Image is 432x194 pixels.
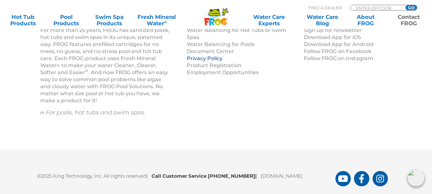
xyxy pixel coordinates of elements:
p: Find A Dealer [309,5,342,11]
a: Employment Opportunities [187,69,259,75]
a: [DOMAIN_NAME] [261,173,302,179]
a: Sign up for newsletter [304,27,362,33]
a: Water CareExperts [242,14,296,27]
a: Water Balancing for Pools [187,41,255,47]
em: ∞ For pools, hot tubs and swim spas. [40,109,146,116]
input: Zip Code Form [355,5,398,11]
a: Privacy Policy [187,55,223,61]
input: GO [405,5,417,10]
a: Product Registration [187,62,241,68]
a: AboutFROG [349,14,382,27]
a: Water CareBlog [306,14,339,27]
sup: ® [85,68,88,73]
a: Follow FROG on Instagram [304,55,373,61]
a: ContactFROG [392,14,426,27]
a: Download App for iOS [304,34,361,40]
a: FROG Products Facebook Page [354,171,369,186]
a: Fresh MineralWater∞ [136,14,178,27]
a: Swim SpaProducts [93,14,126,27]
a: Download App for Android [304,41,373,47]
a: PoolProducts [50,14,83,27]
a: Hot TubProducts [6,14,40,27]
p: ©2025 King Technology, Inc. All rights reserved [37,169,335,180]
b: Call Customer Service [PHONE_NUMBER] [152,173,261,179]
a: Follow FROG on Facebook [304,48,372,54]
p: For more than 25 years, FROG has sanitized pools, hot tubs and swim spas in its unique, patented ... [40,27,171,104]
a: FROG Products Instagram Page [373,171,388,186]
img: openIcon [408,170,424,186]
a: Document Center [187,48,234,54]
sup: ∞ [164,19,167,24]
a: FROG Products You Tube Page [335,171,351,186]
span: | [255,173,257,179]
span: | [146,173,148,179]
